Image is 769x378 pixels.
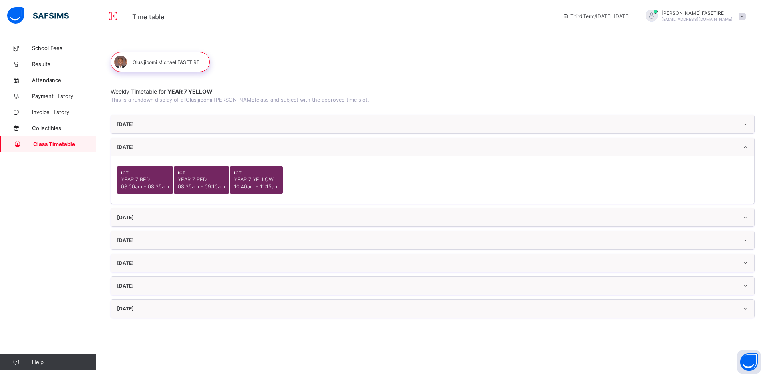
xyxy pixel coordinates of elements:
b: YEAR 7 YELLOW [167,88,213,95]
button: Open asap [737,350,761,374]
span: ICT [121,170,169,175]
span: Help [32,359,96,365]
span: This is a rundown display of all Olusijibomi [PERSON_NAME] class and subject with the approved ti... [111,97,369,103]
div: [DATE] [111,300,754,318]
span: YEAR 7 YELLOW [234,176,279,182]
div: [DATE] [111,254,754,272]
div: [DATE] [111,208,754,226]
div: [DATE] [111,115,754,133]
span: session/term information [562,13,630,19]
span: ICT [178,170,225,175]
span: School Fees [32,45,96,51]
span: 10:40am - 11:15am [234,184,279,190]
span: Time table [132,13,164,21]
span: 08:35am - 09:10am [178,184,225,190]
span: Class Timetable [33,141,96,147]
span: Results [32,61,96,67]
div: [DATE] [111,138,754,156]
img: safsims [7,7,69,24]
div: [DATE] [111,231,754,249]
span: YEAR 7 RED [178,176,225,182]
span: Collectibles [32,125,96,131]
div: OluseyiFASETIRE [638,10,750,23]
span: [EMAIL_ADDRESS][DOMAIN_NAME] [662,17,733,22]
span: ICT [234,170,279,175]
span: [PERSON_NAME] FASETIRE [662,10,733,16]
span: Weekly Timetable for [111,88,755,95]
div: [DATE] [111,277,754,295]
span: Invoice History [32,109,96,115]
span: Payment History [32,93,96,99]
span: 08:00am - 08:35am [121,184,169,190]
span: YEAR 7 RED [121,176,169,182]
span: Attendance [32,77,96,83]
